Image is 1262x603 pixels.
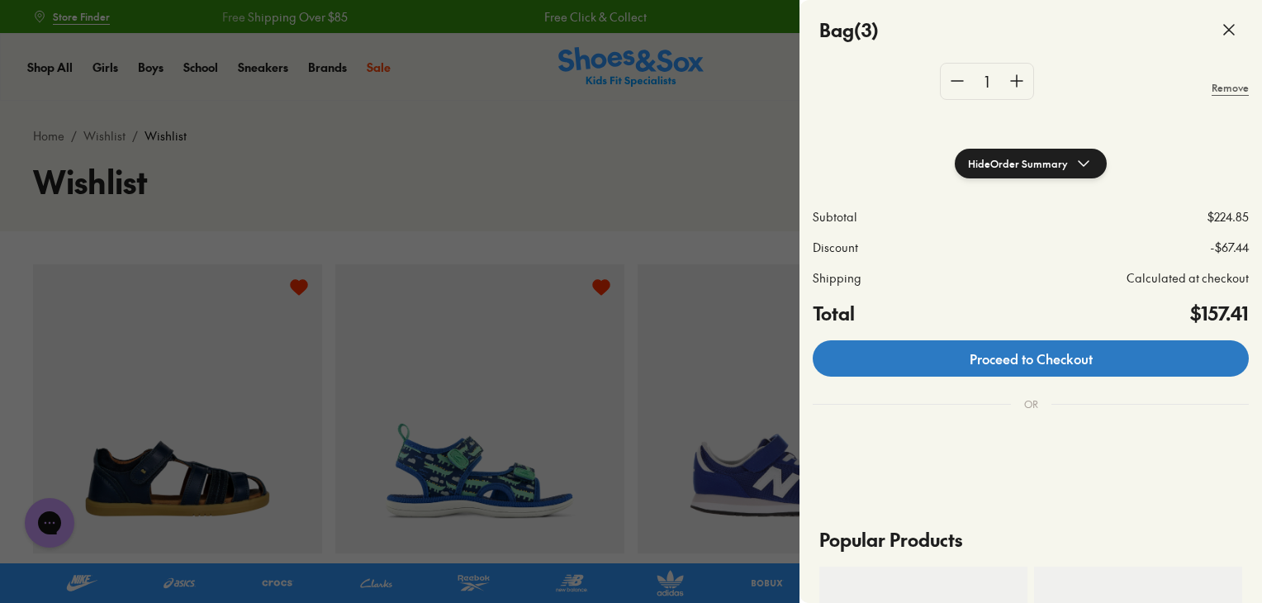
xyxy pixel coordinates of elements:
[819,513,1242,567] p: Popular Products
[955,149,1107,178] button: HideOrder Summary
[813,340,1249,377] a: Proceed to Checkout
[1207,208,1249,226] p: $224.85
[1190,300,1249,327] h4: $157.41
[813,444,1249,489] iframe: PayPal-paypal
[813,208,857,226] p: Subtotal
[1127,269,1249,287] p: Calculated at checkout
[813,269,861,287] p: Shipping
[813,300,855,327] h4: Total
[1011,383,1051,425] div: OR
[813,239,858,256] p: Discount
[1210,239,1249,256] p: -$67.44
[8,6,58,55] button: Gorgias live chat
[819,17,879,44] h4: Bag ( 3 )
[974,64,1000,99] div: 1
